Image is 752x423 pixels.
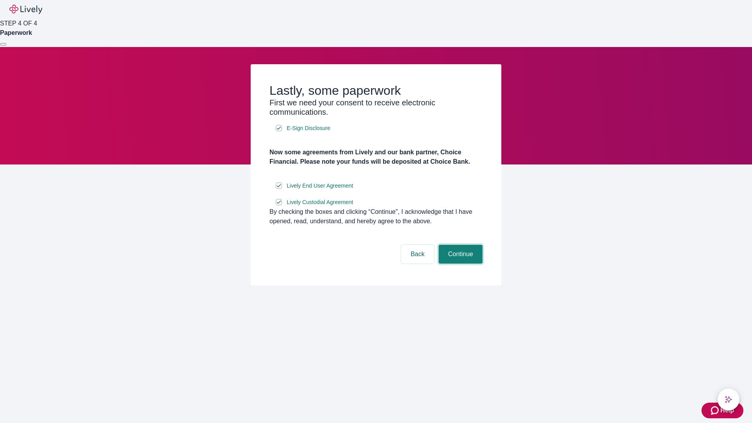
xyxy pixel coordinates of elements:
[269,83,483,98] h2: Lastly, some paperwork
[401,245,434,264] button: Back
[287,124,330,132] span: E-Sign Disclosure
[285,197,355,207] a: e-sign disclosure document
[287,182,353,190] span: Lively End User Agreement
[285,123,332,133] a: e-sign disclosure document
[439,245,483,264] button: Continue
[720,406,734,415] span: Help
[287,198,353,206] span: Lively Custodial Agreement
[711,406,720,415] svg: Zendesk support icon
[269,148,483,166] h4: Now some agreements from Lively and our bank partner, Choice Financial. Please note your funds wi...
[725,396,732,403] svg: Lively AI Assistant
[701,403,743,418] button: Zendesk support iconHelp
[718,389,739,410] button: chat
[285,181,355,191] a: e-sign disclosure document
[269,207,483,226] div: By checking the boxes and clicking “Continue", I acknowledge that I have opened, read, understand...
[269,98,483,117] h3: First we need your consent to receive electronic communications.
[9,5,42,14] img: Lively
